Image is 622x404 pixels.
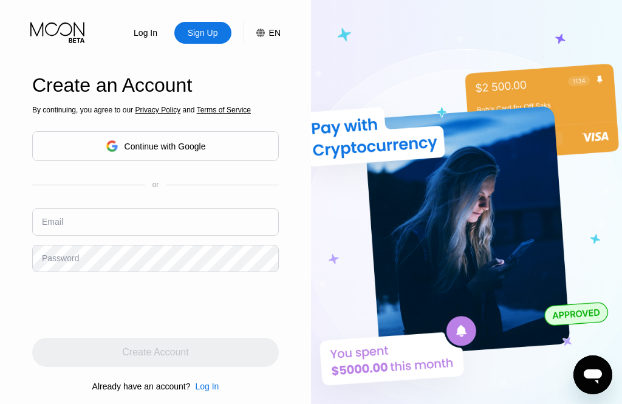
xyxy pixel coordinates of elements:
iframe: reCAPTCHA [32,281,217,329]
span: Terms of Service [197,106,251,114]
div: Log In [132,27,159,39]
span: and [180,106,197,114]
div: Continue with Google [125,142,206,151]
div: Log In [190,382,219,391]
div: EN [244,22,281,44]
div: or [152,180,159,189]
div: Email [42,217,63,227]
iframe: Button to launch messaging window [573,355,612,394]
div: By continuing, you agree to our [32,106,279,114]
div: Log In [195,382,219,391]
div: Log In [117,22,174,44]
div: Password [42,253,79,263]
div: Sign Up [174,22,231,44]
div: EN [269,28,281,38]
div: Sign Up [186,27,219,39]
div: Already have an account? [92,382,191,391]
span: Privacy Policy [135,106,180,114]
div: Continue with Google [32,131,279,161]
div: Create an Account [32,74,279,97]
